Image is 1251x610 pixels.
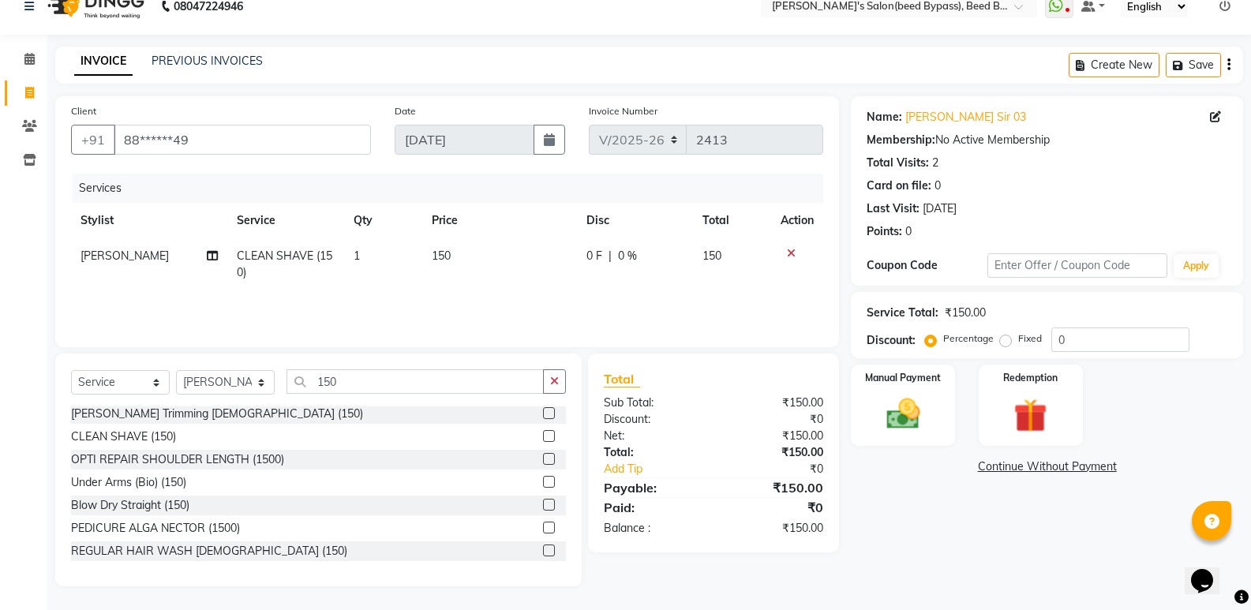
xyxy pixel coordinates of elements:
div: Total: [592,444,714,461]
span: 0 % [618,248,637,264]
div: OPTI REPAIR SHOULDER LENGTH (1500) [71,451,284,468]
label: Client [71,104,96,118]
div: 0 [935,178,941,194]
div: Membership: [867,132,935,148]
div: Paid: [592,498,714,517]
div: ₹150.00 [714,444,835,461]
div: Net: [592,428,714,444]
span: 1 [354,249,360,263]
th: Qty [344,203,422,238]
th: Action [771,203,823,238]
div: ₹150.00 [714,395,835,411]
a: Continue Without Payment [854,458,1240,475]
div: ₹150.00 [714,520,835,537]
span: Total [604,371,640,387]
div: Card on file: [867,178,931,194]
button: Apply [1174,254,1219,278]
div: ₹150.00 [714,478,835,497]
iframe: chat widget [1185,547,1235,594]
div: No Active Membership [867,132,1227,148]
div: ₹0 [714,411,835,428]
div: Discount: [867,332,916,349]
div: Under Arms (Bio) (150) [71,474,186,491]
img: _gift.svg [1003,395,1058,436]
div: Service Total: [867,305,938,321]
span: 150 [432,249,451,263]
button: Create New [1069,53,1159,77]
input: Search or Scan [287,369,544,394]
label: Invoice Number [589,104,657,118]
span: CLEAN SHAVE (150) [237,249,332,279]
div: ₹150.00 [945,305,986,321]
div: Name: [867,109,902,125]
button: Save [1166,53,1221,77]
div: Discount: [592,411,714,428]
a: PREVIOUS INVOICES [152,54,263,68]
div: [PERSON_NAME] Trimming [DEMOGRAPHIC_DATA] (150) [71,406,363,422]
a: INVOICE [74,47,133,76]
span: [PERSON_NAME] [81,249,169,263]
div: Coupon Code [867,257,987,274]
th: Service [227,203,344,238]
div: PEDICURE ALGA NECTOR (1500) [71,520,240,537]
div: 2 [932,155,938,171]
th: Disc [577,203,694,238]
div: 0 [905,223,912,240]
div: Sub Total: [592,395,714,411]
input: Enter Offer / Coupon Code [987,253,1167,278]
div: ₹0 [734,461,835,477]
a: [PERSON_NAME] Sir 03 [905,109,1026,125]
div: Last Visit: [867,200,920,217]
div: REGULAR HAIR WASH [DEMOGRAPHIC_DATA] (150) [71,543,347,559]
a: Add Tip [592,461,734,477]
input: Search by Name/Mobile/Email/Code [114,125,371,155]
label: Redemption [1003,371,1058,385]
label: Percentage [943,331,994,346]
img: _cash.svg [876,395,931,433]
span: | [609,248,612,264]
button: +91 [71,125,115,155]
span: 150 [702,249,721,263]
div: Blow Dry Straight (150) [71,497,189,514]
label: Date [395,104,416,118]
label: Fixed [1018,331,1042,346]
div: ₹0 [714,498,835,517]
label: Manual Payment [865,371,941,385]
div: [DATE] [923,200,957,217]
div: Services [73,174,835,203]
div: Total Visits: [867,155,929,171]
span: 0 F [586,248,602,264]
th: Total [693,203,771,238]
div: Balance : [592,520,714,537]
th: Stylist [71,203,227,238]
th: Price [422,203,577,238]
div: CLEAN SHAVE (150) [71,428,176,445]
div: ₹150.00 [714,428,835,444]
div: Points: [867,223,902,240]
div: Payable: [592,478,714,497]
